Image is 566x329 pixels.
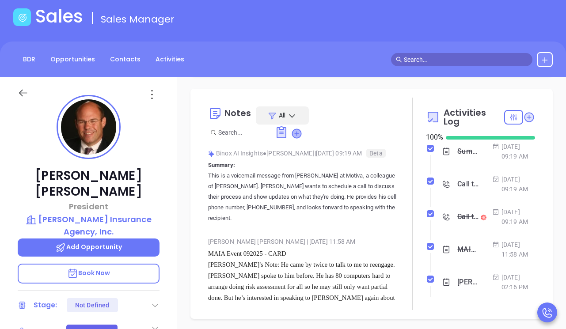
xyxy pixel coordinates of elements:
span: All [279,111,285,120]
span: Activities Log [444,108,504,126]
b: Summary: [208,162,235,168]
div: Stage: [34,299,57,312]
span: | [307,238,308,245]
a: [PERSON_NAME] Insurance Agency, Inc. [18,213,160,238]
a: BDR [18,52,41,67]
a: Opportunities [45,52,100,67]
span: search [396,57,402,63]
div: [DATE] 09:19 AM [492,174,535,194]
div: Binox AI Insights [PERSON_NAME] | [DATE] 09:19 AM [208,147,399,160]
p: This is a voicemail message from [PERSON_NAME] at Motiva, a colleague of [PERSON_NAME]. [PERSON_N... [208,170,399,223]
a: Activities [150,52,190,67]
img: profile-user [61,99,116,155]
div: Call to [PERSON_NAME] [457,178,479,191]
input: Search... [218,128,265,137]
div: [PERSON_NAME] [PERSON_NAME] [DATE] 11:58 AM [208,235,399,248]
div: [DATE] 02:16 PM [492,272,535,292]
span: Beta [366,149,385,158]
span: Add Opportunity [55,242,122,251]
div: [PERSON_NAME] was not available. i left him a vm. [457,276,479,289]
p: President [18,200,160,212]
div: [DATE] 09:19 AM [492,207,535,227]
span: MAIA Event 092025 - CARD [PERSON_NAME]'s Note: He came by twice to talk to me to reengage. [PERSO... [208,250,396,312]
input: Search… [404,55,528,64]
div: Call to [PERSON_NAME] [457,210,479,223]
span: Book Now [67,268,110,277]
div: Summary: This is a voicemail message from [PERSON_NAME] at Motiva, a colleague of [PERSON_NAME]. ... [457,145,479,158]
a: Contacts [105,52,146,67]
div: Notes [224,109,251,117]
div: 100 % [426,132,435,143]
div: [DATE] 09:19 AM [492,142,535,161]
div: [DATE] 11:58 AM [492,240,535,259]
h1: Sales [35,6,83,27]
span: Sales Manager [101,12,175,26]
div: Not Defined [75,298,109,312]
span: ● [263,150,267,157]
div: MAIA Event 092025 - CARDMegan's Note: He came by twice to talk to me to reengage. [PERSON_NAME] s... [457,243,479,256]
p: [PERSON_NAME] [PERSON_NAME] [18,168,160,200]
img: svg%3e [208,151,215,157]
